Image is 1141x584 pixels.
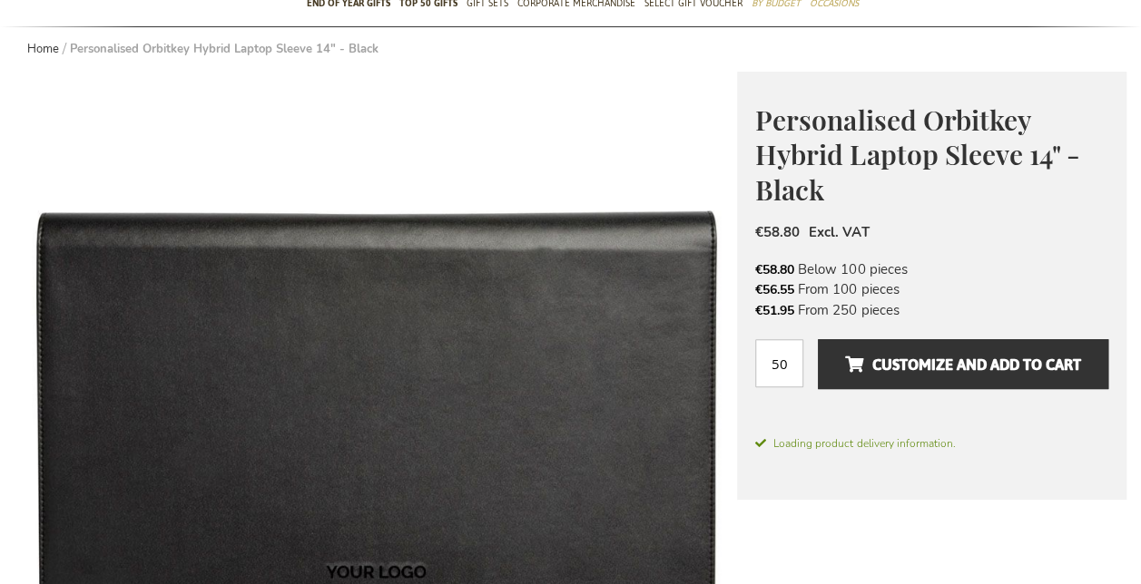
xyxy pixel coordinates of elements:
[845,350,1081,379] span: Customize and add to cart
[755,300,1108,320] li: From 250 pieces
[809,223,869,241] span: Excl. VAT
[755,279,1108,299] li: From 100 pieces
[755,339,803,387] input: Qty
[755,302,794,319] span: €51.95
[755,261,794,278] span: €58.80
[755,259,1108,279] li: Below 100 pieces
[70,41,379,57] strong: Personalised Orbitkey Hybrid Laptop Sleeve 14" - Black
[755,223,800,241] span: €58.80
[818,339,1108,389] button: Customize and add to cart
[755,281,794,298] span: €56.55
[27,41,59,57] a: Home
[755,435,1108,452] span: Loading product delivery information.
[755,102,1079,208] span: Personalised Orbitkey Hybrid Laptop Sleeve 14" - Black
